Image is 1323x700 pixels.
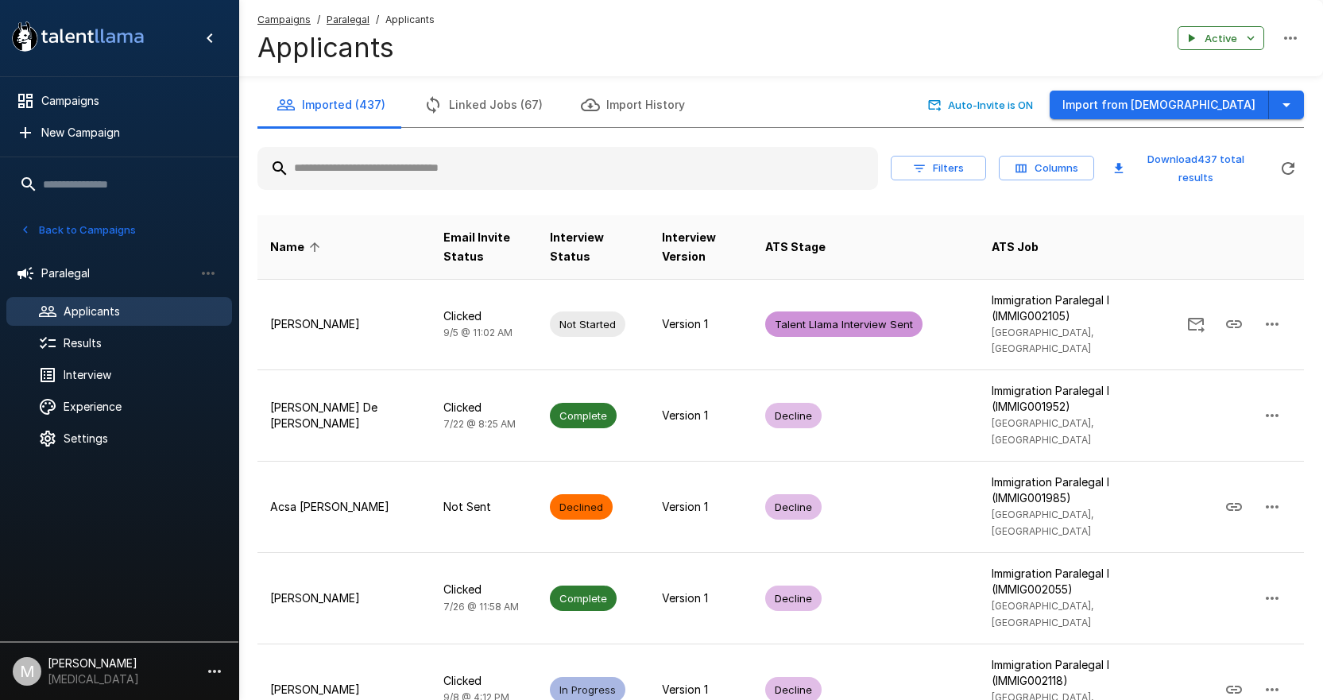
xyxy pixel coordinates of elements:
[1177,316,1215,330] span: Send Invitation
[317,12,320,28] span: /
[550,500,613,515] span: Declined
[443,673,524,689] p: Clicked
[662,499,740,515] p: Version 1
[270,316,418,332] p: [PERSON_NAME]
[765,317,923,332] span: Talent Llama Interview Sent
[992,292,1147,324] p: Immigration Paralegal I (IMMIG002105)
[1178,26,1264,51] button: Active
[443,308,524,324] p: Clicked
[999,156,1094,180] button: Columns
[662,682,740,698] p: Version 1
[270,590,418,606] p: [PERSON_NAME]
[992,417,1093,446] span: [GEOGRAPHIC_DATA], [GEOGRAPHIC_DATA]
[992,474,1147,506] p: Immigration Paralegal I (IMMIG001985)
[765,238,826,257] span: ATS Stage
[550,317,625,332] span: Not Started
[992,600,1093,628] span: [GEOGRAPHIC_DATA], [GEOGRAPHIC_DATA]
[992,509,1093,537] span: [GEOGRAPHIC_DATA], [GEOGRAPHIC_DATA]
[662,408,740,423] p: Version 1
[1272,153,1304,184] button: Refreshing...
[1050,91,1269,120] button: Import from [DEMOGRAPHIC_DATA]
[1107,147,1266,190] button: Download437 total results
[443,499,524,515] p: Not Sent
[662,228,740,266] span: Interview Version
[992,657,1147,689] p: Immigration Paralegal I (IMMIG002118)
[891,156,986,180] button: Filters
[270,499,418,515] p: Acsa [PERSON_NAME]
[765,500,822,515] span: Decline
[385,12,435,28] span: Applicants
[257,14,311,25] u: Campaigns
[443,400,524,416] p: Clicked
[992,566,1147,598] p: Immigration Paralegal I (IMMIG002055)
[327,14,369,25] u: Paralegal
[443,327,513,338] span: 9/5 @ 11:02 AM
[550,228,636,266] span: Interview Status
[1215,499,1253,512] span: Copy Interview Link
[270,400,418,431] p: [PERSON_NAME] De [PERSON_NAME]
[550,683,625,698] span: In Progress
[1215,682,1253,695] span: Copy Interview Link
[257,31,435,64] h4: Applicants
[376,12,379,28] span: /
[270,682,418,698] p: [PERSON_NAME]
[550,408,617,423] span: Complete
[404,83,562,127] button: Linked Jobs (67)
[765,408,822,423] span: Decline
[270,238,325,257] span: Name
[443,418,516,430] span: 7/22 @ 8:25 AM
[765,683,822,698] span: Decline
[443,582,524,598] p: Clicked
[443,601,519,613] span: 7/26 @ 11:58 AM
[662,316,740,332] p: Version 1
[562,83,704,127] button: Import History
[257,83,404,127] button: Imported (437)
[443,228,524,266] span: Email Invite Status
[550,591,617,606] span: Complete
[1215,316,1253,330] span: Copy Interview Link
[662,590,740,606] p: Version 1
[765,591,822,606] span: Decline
[992,238,1039,257] span: ATS Job
[992,383,1147,415] p: Immigration Paralegal I (IMMIG001952)
[992,327,1093,355] span: [GEOGRAPHIC_DATA], [GEOGRAPHIC_DATA]
[925,93,1037,118] button: Auto-Invite is ON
